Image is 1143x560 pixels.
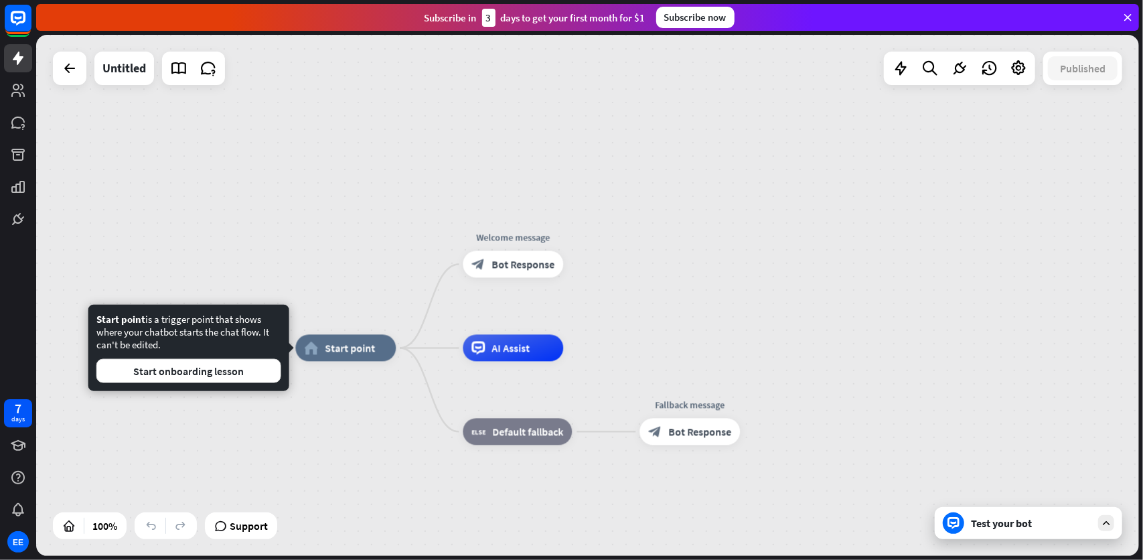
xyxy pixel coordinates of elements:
[492,425,563,438] ya-tr-span: Default fallback
[96,359,281,383] button: Start onboarding lesson
[453,230,573,244] div: Welcome message
[971,516,1032,530] ya-tr-span: Test your bot
[102,60,146,76] ya-tr-span: Untitled
[11,415,25,423] ya-tr-span: days
[13,536,23,549] ya-tr-span: ЕЕ
[471,257,485,271] ya-tr-span: block_bot_response
[15,403,21,415] div: 7
[304,341,318,354] ya-tr-span: home_2
[325,341,375,354] ya-tr-span: Start point
[664,11,727,24] ya-tr-span: Subscribe now
[668,425,731,438] span: Bot Response
[4,399,32,427] a: 7 days
[482,9,496,27] div: 3
[1048,56,1118,80] button: Published
[230,519,268,533] ya-tr-span: Support
[96,313,145,326] span: Start point
[491,257,554,271] ya-tr-span: Bot Response
[491,341,530,354] ya-tr-span: AI Assist
[96,313,281,383] div: is a trigger point that shows where your chatbot starts the chat flow. It can't be edited.
[648,425,662,438] i: block_bot_response
[11,5,51,46] button: Open LiveChat chat widget
[88,515,121,537] div: 100%
[102,52,146,85] div: Untitled
[471,425,485,438] ya-tr-span: block_fallback
[655,399,725,411] ya-tr-span: Fallback message
[1060,62,1106,75] ya-tr-span: Published
[501,11,645,24] ya-tr-span: days to get your first month for $1
[425,11,477,24] ya-tr-span: Subscribe in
